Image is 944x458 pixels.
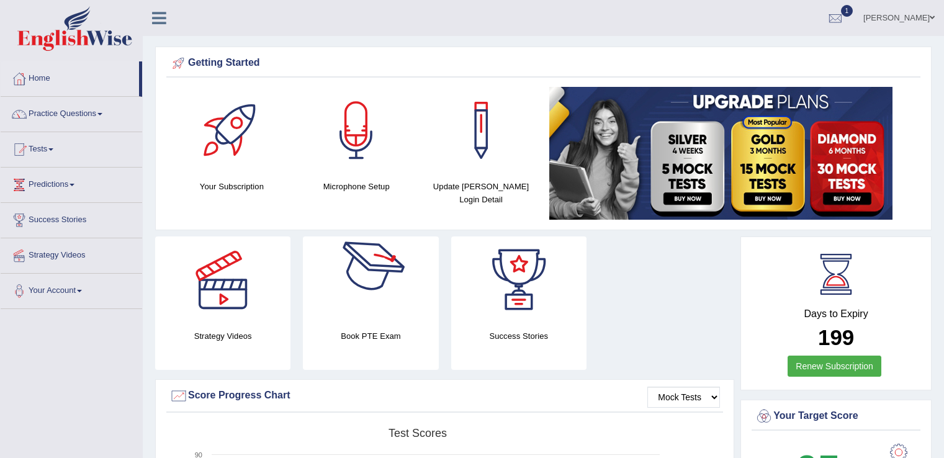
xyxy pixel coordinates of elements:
h4: Book PTE Exam [303,330,438,343]
a: Tests [1,132,142,163]
h4: Strategy Videos [155,330,290,343]
div: Your Target Score [755,407,917,426]
b: 199 [818,325,854,349]
a: Strategy Videos [1,238,142,269]
h4: Days to Expiry [755,308,917,320]
h4: Update [PERSON_NAME] Login Detail [425,180,537,206]
a: Renew Subscription [788,356,881,377]
div: Getting Started [169,54,917,73]
a: Success Stories [1,203,142,234]
span: 1 [841,5,853,17]
img: small5.jpg [549,87,892,220]
h4: Success Stories [451,330,587,343]
a: Practice Questions [1,97,142,128]
h4: Your Subscription [176,180,288,193]
tspan: Test scores [389,427,447,439]
a: Home [1,61,139,92]
div: Score Progress Chart [169,387,720,405]
a: Your Account [1,274,142,305]
h4: Microphone Setup [300,180,413,193]
a: Predictions [1,168,142,199]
